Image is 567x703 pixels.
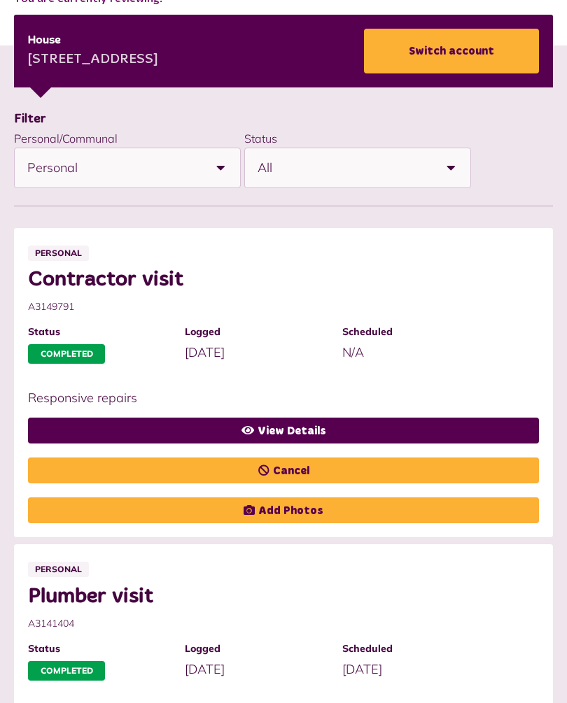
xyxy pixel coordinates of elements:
a: Add Photos [28,497,539,523]
span: Scheduled [342,325,485,339]
a: View Details [28,418,539,443]
span: All [258,148,431,187]
span: Status [28,325,171,339]
span: Scheduled [342,641,485,656]
span: Completed [28,344,105,364]
span: N/A [342,344,364,360]
span: Logged [185,641,328,656]
span: A3149791 [28,299,525,314]
span: [DATE] [185,661,225,677]
span: [DATE] [342,661,382,677]
label: Personal/Communal [14,132,118,145]
span: Personal [28,562,89,577]
span: [DATE] [185,344,225,360]
span: Personal [27,148,201,187]
span: Status [28,641,171,656]
div: [STREET_ADDRESS] [28,50,158,71]
span: A3141404 [28,616,525,631]
span: Plumber visit [28,584,525,609]
span: Logged [185,325,328,339]
p: Responsive repairs [28,388,525,407]
a: Switch account [364,29,539,73]
span: Personal [28,246,89,261]
div: House [28,32,158,49]
label: Status [244,132,277,145]
span: Completed [28,661,105,681]
span: Filter [14,113,46,125]
a: Cancel [28,457,539,483]
span: Contractor visit [28,267,525,292]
